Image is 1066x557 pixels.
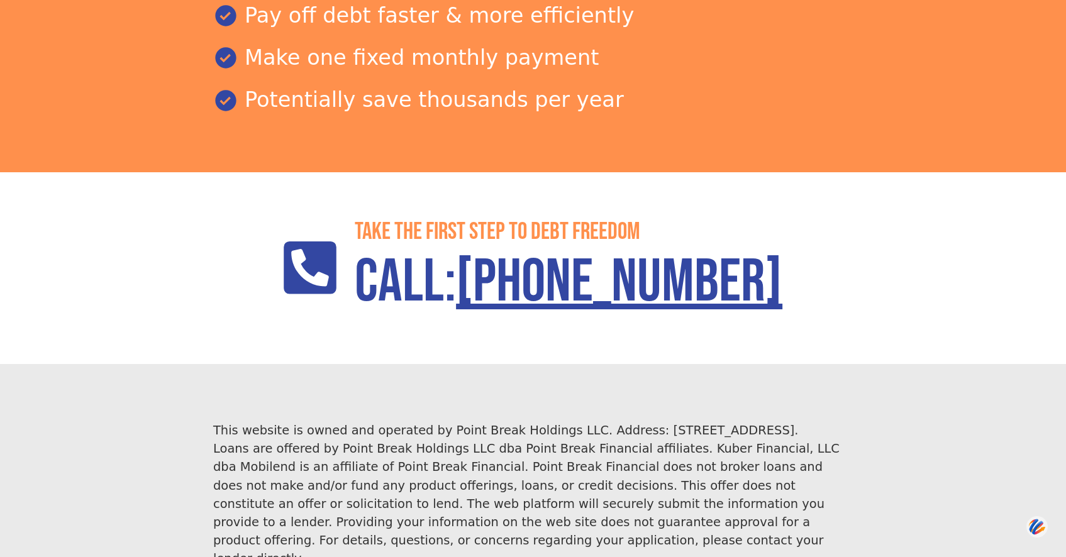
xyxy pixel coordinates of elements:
[355,218,782,246] h2: Take the First step to debt freedom
[213,42,853,74] div: Make one fixed monthly payment
[456,246,782,319] a: [PHONE_NUMBER]
[213,84,853,116] div: Potentially save thousands per year
[1026,515,1048,538] img: svg+xml;base64,PHN2ZyB3aWR0aD0iNDQiIGhlaWdodD0iNDQiIHZpZXdCb3g9IjAgMCA0NCA0NCIgZmlsbD0ibm9uZSIgeG...
[355,246,782,319] h1: Call:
